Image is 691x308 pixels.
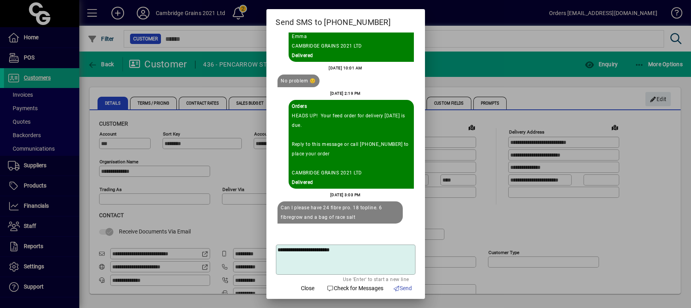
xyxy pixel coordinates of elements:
mat-hint: Use 'Enter' to start a new line [343,275,409,283]
button: Close [295,281,321,296]
span: Send [393,284,412,293]
button: Check for Messages [324,281,387,296]
div: [DATE] 2:19 PM [330,89,361,98]
span: Close [301,284,315,293]
div: Delivered [292,178,410,187]
div: HEADS UP! Your feed order for delivery [DATE] is due. Reply to this message or call [PHONE_NUMBER... [292,111,410,178]
button: Send [390,281,415,296]
div: Can I please have 24 fibre pro. 18 topline. 6 fibregrow and a bag of race salt [281,203,399,222]
div: Sent By [292,101,410,111]
h2: Send SMS to [PHONE_NUMBER] [266,9,425,32]
span: Check for Messages [327,284,384,293]
div: [DATE] 10:01 AM [329,63,362,73]
div: [DATE] 3:03 PM [330,190,361,200]
div: No problem 😊 [281,76,316,86]
div: Delivered [292,51,410,60]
